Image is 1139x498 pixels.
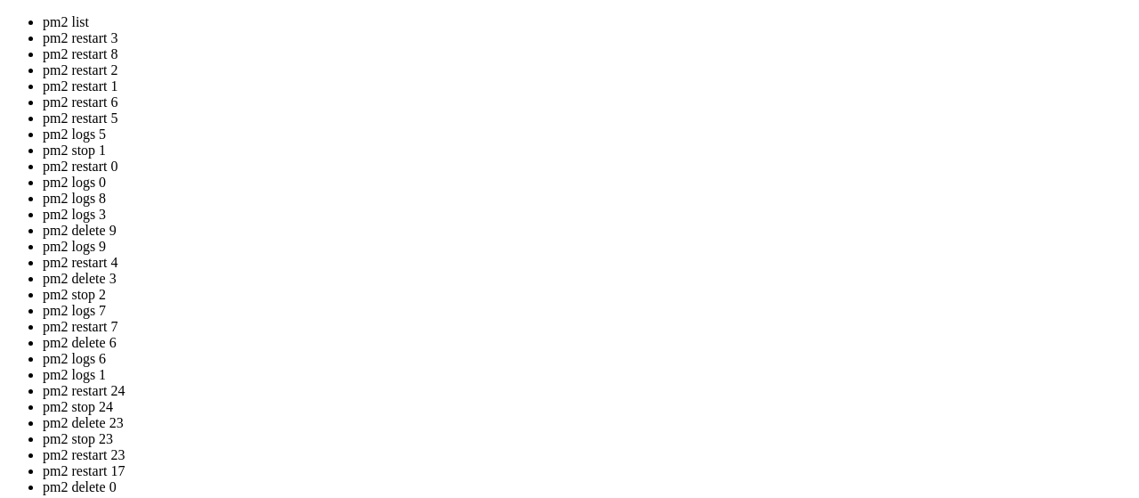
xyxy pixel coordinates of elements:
div: (22, 21) [173,320,180,335]
span: 2 [21,275,28,290]
span: │ [43,246,50,260]
span: │ [363,231,370,245]
span: │ [43,275,50,290]
li: pm2 delete 6 [43,335,1132,351]
span: fork [135,260,164,275]
x-row: * Support: [URL][DOMAIN_NAME] [7,67,909,82]
li: pm2 logs 0 [43,175,1132,191]
span: fork [114,290,142,306]
li: pm2 logs 8 [43,191,1132,207]
span: │ [299,246,306,260]
span: │ [299,290,306,305]
span: │ [320,275,327,290]
span: │ [114,246,121,260]
span: │ [214,260,221,274]
span: 3 [21,231,28,245]
li: pm2 logs 7 [43,303,1132,319]
span: │ [114,200,121,215]
span: ├────┼────────────────────┼──────────┼──────┼───────────┼──────────┼──────────┤ [7,216,569,230]
li: pm2 stop 1 [43,143,1132,159]
x-row: not required on a system that users do not log into. [7,111,909,127]
li: pm2 list [43,14,1132,30]
span: │ [43,231,50,245]
span: │ [192,290,199,305]
li: pm2 delete 23 [43,415,1132,431]
x-row: scraper 0 0% 79.8mb [7,290,909,306]
li: pm2 restart 3 [43,30,1132,46]
x-row: bypass-api 0 0% 57.6mb [7,260,909,275]
span: │ [242,200,249,215]
li: pm2 logs 5 [43,127,1132,143]
span: │ [278,231,285,245]
span: │ [377,246,384,260]
li: pm2 restart 23 [43,447,1132,463]
span: │ [164,200,171,215]
x-row: This system has been minimized by removing packages and content that are [7,96,909,111]
span: memory [199,200,242,215]
span: online [206,290,249,305]
x-row: To restore this content, you can run the 'unminimize' command. [7,141,909,156]
li: pm2 restart 24 [43,383,1132,399]
x-row: 42 0% 60.8mb [7,231,909,246]
span: ┌────┬────────────────────┬──────────┬──────┬───────────┬──────────┬──────────┐ [7,186,569,200]
li: pm2 restart 8 [43,46,1132,62]
span: │ [214,246,221,260]
span: online [292,231,335,245]
li: pm2 restart 6 [43,94,1132,110]
span: │ [320,260,327,274]
span: └────┴────────────────────┴──────────┴──────┴───────────┴──────────┴──────────┘ [7,305,569,319]
li: pm2 logs 9 [43,239,1132,255]
span: │ [7,275,14,290]
span: fork [192,231,221,246]
span: id [14,200,28,215]
span: ↺ [107,200,114,215]
li: pm2 restart 0 [43,159,1132,175]
li: pm2 delete 0 [43,479,1132,495]
li: pm2 stop 2 [43,287,1132,303]
span: │ [349,290,356,305]
span: │ [100,290,107,305]
span: │ [121,260,128,274]
span: 4 [21,290,28,305]
span: │ [28,200,36,215]
li: pm2 stop 24 [43,399,1132,415]
span: mode [71,200,100,215]
x-row: root@big-country:~# pm [7,320,909,335]
x-row: * Management: [URL][DOMAIN_NAME] [7,52,909,67]
x-row: * Documentation: [URL][DOMAIN_NAME] [7,37,909,52]
span: online [228,275,271,290]
span: name [36,200,64,215]
span: /Plants_vs_Brainr… [50,231,178,245]
li: pm2 restart 7 [43,319,1132,335]
li: pm2 delete 9 [43,223,1132,239]
span: │ [377,275,384,290]
li: pm2 restart 1 [43,78,1132,94]
span: │ [384,231,392,245]
span: │ [7,246,14,260]
span: │ [7,260,14,274]
span: online [228,260,271,274]
x-row: bypass-bot 7 0% 128.7mb [7,275,909,290]
span: │ [299,275,306,290]
span: status [121,200,164,215]
x-row: Piar-Flow 72 0% 150.1mb [7,246,909,261]
li: pm2 logs 3 [43,207,1132,223]
x-row: Last login: [DATE] from [TECHNICAL_ID] [7,156,909,171]
span: fork [128,246,157,261]
span: │ [214,275,221,290]
li: pm2 restart 4 [43,255,1132,271]
span: │ [299,260,306,274]
span: │ [320,246,327,260]
li: pm2 restart 5 [43,110,1132,127]
span: │ [178,231,185,245]
span: 0 [21,260,28,274]
span: │ [199,260,206,274]
span: │ [192,246,199,260]
span: fork [135,275,164,290]
span: │ [434,231,441,245]
span: │ [100,200,107,215]
span: │ [370,260,377,274]
x-row: root@big-country:~# pm2 list [7,171,909,186]
span: │ [121,275,128,290]
li: pm2 logs 6 [43,351,1132,367]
